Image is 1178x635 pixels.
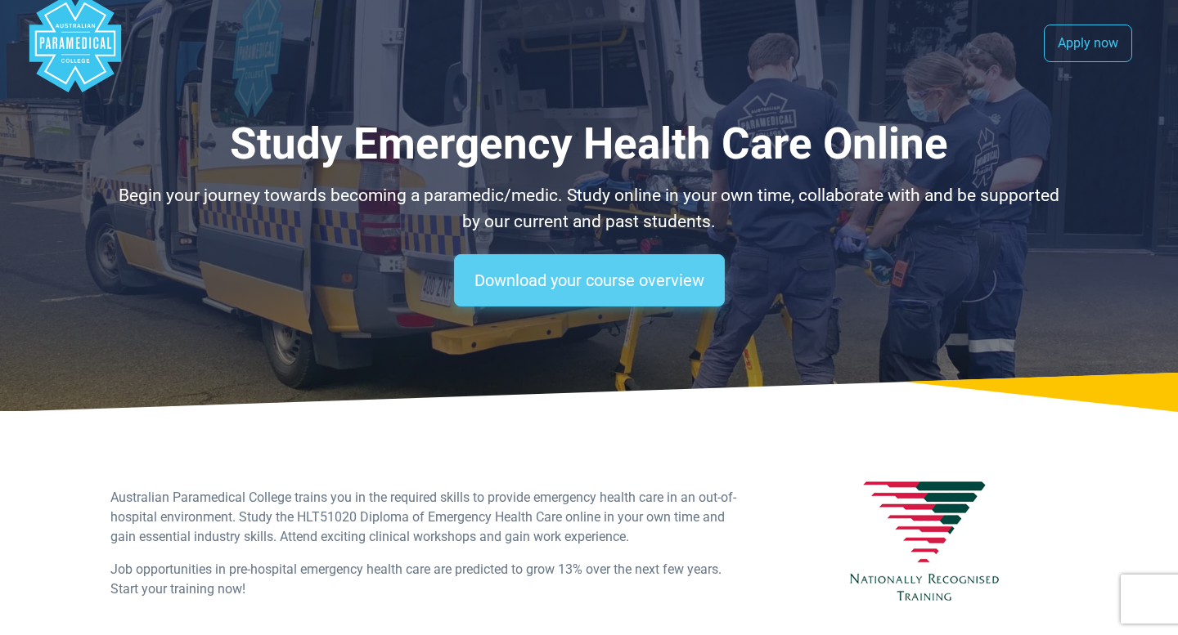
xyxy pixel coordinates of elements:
[454,254,725,306] a: Download your course overview
[110,183,1068,235] p: Begin your journey towards becoming a paramedic/medic. Study online in your own time, collaborate...
[110,560,742,599] p: Job opportunities in pre-hospital emergency health care are predicted to grow 13% over the next f...
[110,488,742,547] p: Australian Paramedical College trains you in the required skills to provide emergency health care...
[1044,25,1132,62] a: Apply now
[110,119,1068,170] h1: Study Emergency Health Care Online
